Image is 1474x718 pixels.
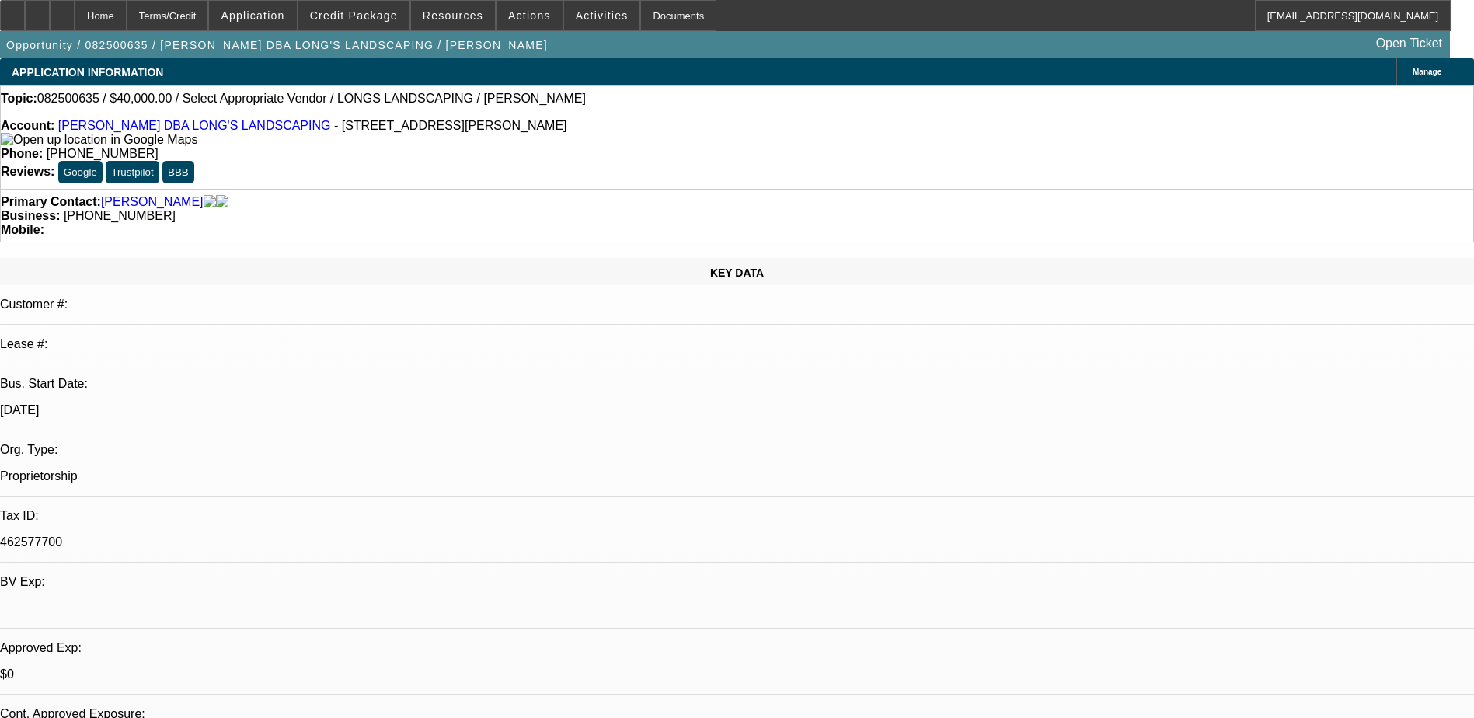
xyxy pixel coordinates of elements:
span: [PHONE_NUMBER] [64,209,176,222]
strong: Phone: [1,147,43,160]
button: Trustpilot [106,161,159,183]
button: Google [58,161,103,183]
strong: Reviews: [1,165,54,178]
button: Activities [564,1,640,30]
span: Credit Package [310,9,398,22]
button: Resources [411,1,495,30]
span: Manage [1413,68,1441,76]
button: Application [209,1,296,30]
strong: Topic: [1,92,37,106]
span: [PHONE_NUMBER] [47,147,159,160]
img: facebook-icon.png [204,195,216,209]
strong: Mobile: [1,223,44,236]
button: Actions [497,1,563,30]
span: Resources [423,9,483,22]
a: View Google Maps [1,133,197,146]
a: [PERSON_NAME] [101,195,204,209]
span: Opportunity / 082500635 / [PERSON_NAME] DBA LONG'S LANDSCAPING / [PERSON_NAME] [6,39,548,51]
span: KEY DATA [710,267,764,279]
span: 082500635 / $40,000.00 / Select Appropriate Vendor / LONGS LANDSCAPING / [PERSON_NAME] [37,92,586,106]
button: BBB [162,161,194,183]
img: Open up location in Google Maps [1,133,197,147]
span: Activities [576,9,629,22]
a: Open Ticket [1370,30,1448,57]
strong: Account: [1,119,54,132]
strong: Primary Contact: [1,195,101,209]
img: linkedin-icon.png [216,195,228,209]
span: Actions [508,9,551,22]
span: - [STREET_ADDRESS][PERSON_NAME] [334,119,567,132]
a: [PERSON_NAME] DBA LONG'S LANDSCAPING [58,119,331,132]
button: Credit Package [298,1,409,30]
strong: Business: [1,209,60,222]
span: APPLICATION INFORMATION [12,66,163,78]
span: Application [221,9,284,22]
